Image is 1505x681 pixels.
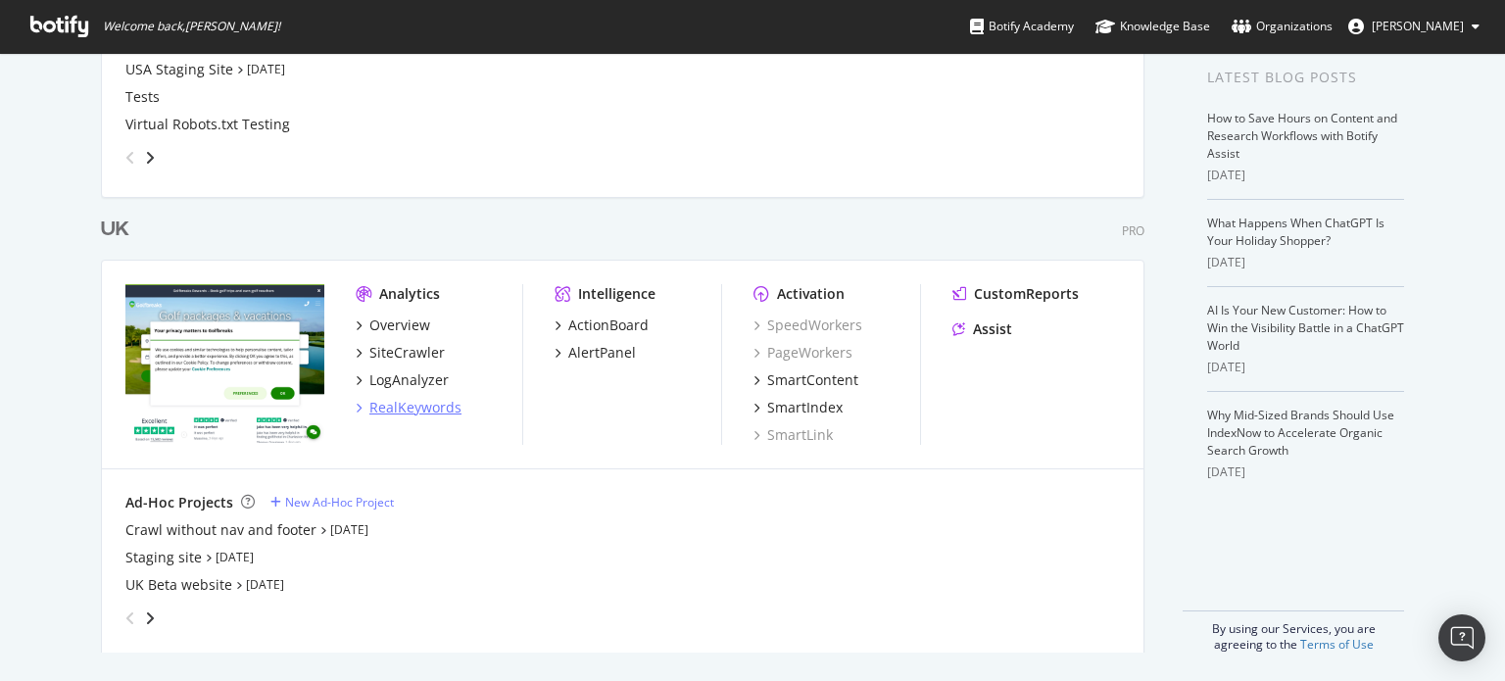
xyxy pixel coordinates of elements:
[103,19,280,34] span: Welcome back, [PERSON_NAME] !
[125,493,233,512] div: Ad-Hoc Projects
[568,316,649,335] div: ActionBoard
[1207,67,1404,88] div: Latest Blog Posts
[125,87,160,107] a: Tests
[247,61,285,77] a: [DATE]
[1207,407,1394,459] a: Why Mid-Sized Brands Should Use IndexNow to Accelerate Organic Search Growth
[369,316,430,335] div: Overview
[330,521,368,538] a: [DATE]
[555,316,649,335] a: ActionBoard
[270,494,394,511] a: New Ad-Hoc Project
[1207,359,1404,376] div: [DATE]
[1438,614,1485,661] div: Open Intercom Messenger
[143,148,157,168] div: angle-right
[1095,17,1210,36] div: Knowledge Base
[379,284,440,304] div: Analytics
[753,398,843,417] a: SmartIndex
[356,370,449,390] a: LogAnalyzer
[1207,110,1397,162] a: How to Save Hours on Content and Research Workflows with Botify Assist
[952,284,1079,304] a: CustomReports
[753,343,852,363] a: PageWorkers
[753,425,833,445] a: SmartLink
[369,343,445,363] div: SiteCrawler
[356,316,430,335] a: Overview
[125,575,232,595] a: UK Beta website
[767,370,858,390] div: SmartContent
[1122,222,1144,239] div: Pro
[216,549,254,565] a: [DATE]
[1207,215,1384,249] a: What Happens When ChatGPT Is Your Holiday Shopper?
[369,398,461,417] div: RealKeywords
[101,216,137,244] a: UK
[356,398,461,417] a: RealKeywords
[246,576,284,593] a: [DATE]
[125,548,202,567] a: Staging site
[753,370,858,390] a: SmartContent
[125,60,233,79] a: USA Staging Site
[143,608,157,628] div: angle-right
[974,284,1079,304] div: CustomReports
[1183,610,1404,653] div: By using our Services, you are agreeing to the
[125,284,324,443] img: www.golfbreaks.com/en-gb/
[973,319,1012,339] div: Assist
[1207,167,1404,184] div: [DATE]
[1300,636,1374,653] a: Terms of Use
[578,284,655,304] div: Intelligence
[1372,18,1464,34] span: Tom Duncombe
[285,494,394,511] div: New Ad-Hoc Project
[753,316,862,335] a: SpeedWorkers
[118,603,143,634] div: angle-left
[568,343,636,363] div: AlertPanel
[970,17,1074,36] div: Botify Academy
[555,343,636,363] a: AlertPanel
[952,319,1012,339] a: Assist
[118,142,143,173] div: angle-left
[369,370,449,390] div: LogAnalyzer
[1207,302,1404,354] a: AI Is Your New Customer: How to Win the Visibility Battle in a ChatGPT World
[1333,11,1495,42] button: [PERSON_NAME]
[101,216,129,244] div: UK
[356,343,445,363] a: SiteCrawler
[767,398,843,417] div: SmartIndex
[777,284,845,304] div: Activation
[1207,463,1404,481] div: [DATE]
[125,520,316,540] a: Crawl without nav and footer
[1207,254,1404,271] div: [DATE]
[125,115,290,134] a: Virtual Robots.txt Testing
[1232,17,1333,36] div: Organizations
